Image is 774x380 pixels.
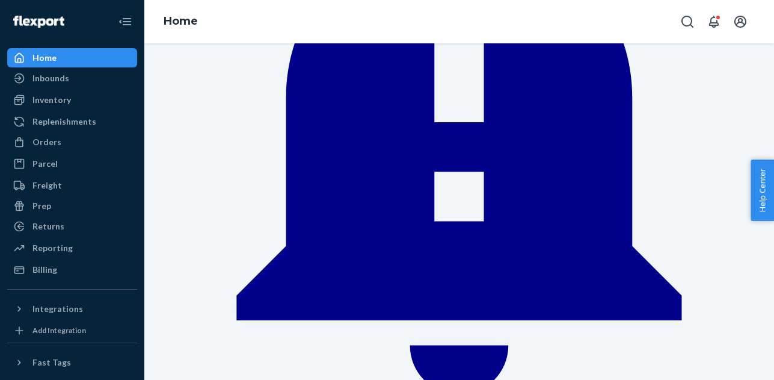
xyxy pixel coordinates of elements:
[32,94,71,106] div: Inventory
[32,264,57,276] div: Billing
[7,323,137,338] a: Add Integration
[7,69,137,88] a: Inbounds
[32,158,58,170] div: Parcel
[32,136,61,148] div: Orders
[7,196,137,216] a: Prep
[7,238,137,258] a: Reporting
[7,299,137,319] button: Integrations
[7,353,137,372] button: Fast Tags
[32,72,69,84] div: Inbounds
[32,52,57,64] div: Home
[728,10,752,34] button: Open account menu
[113,10,137,34] button: Close Navigation
[32,303,83,315] div: Integrations
[7,217,137,236] a: Returns
[32,325,86,335] div: Add Integration
[7,132,137,152] a: Orders
[7,176,137,195] a: Freight
[7,48,137,67] a: Home
[32,116,96,128] div: Replenishments
[32,357,71,369] div: Fast Tags
[32,200,51,212] div: Prep
[675,10,699,34] button: Open Search Box
[7,90,137,110] a: Inventory
[32,242,73,254] div: Reporting
[7,154,137,173] a: Parcel
[7,260,137,279] a: Billing
[154,4,207,39] ol: breadcrumbs
[32,179,62,192] div: Freight
[751,160,774,221] button: Help Center
[7,112,137,131] a: Replenishments
[702,10,726,34] button: Open notifications
[13,16,64,28] img: Flexport logo
[32,220,64,232] div: Returns
[164,14,198,28] a: Home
